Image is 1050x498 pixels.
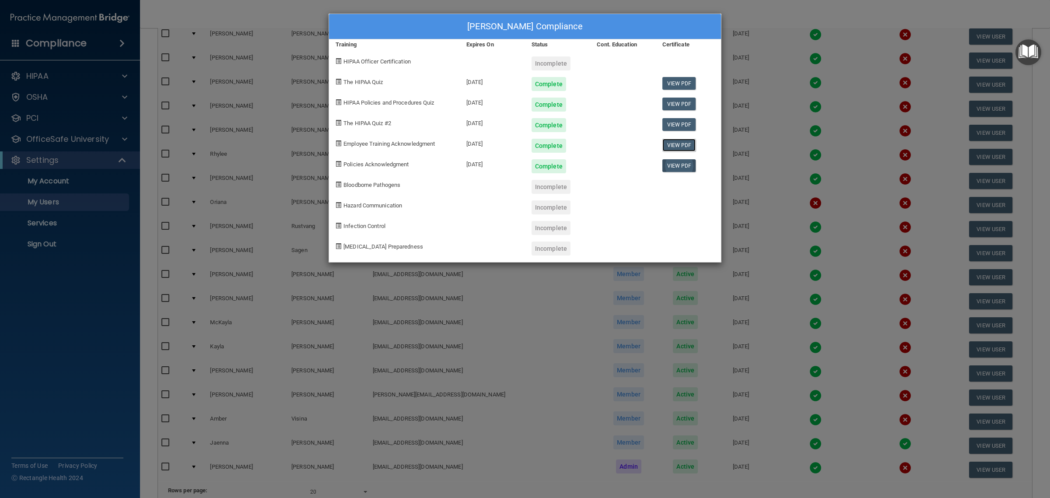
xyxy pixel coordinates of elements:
[460,39,525,50] div: Expires On
[532,77,566,91] div: Complete
[343,140,435,147] span: Employee Training Acknowledgment
[532,159,566,173] div: Complete
[460,132,525,153] div: [DATE]
[460,70,525,91] div: [DATE]
[460,153,525,173] div: [DATE]
[532,118,566,132] div: Complete
[532,56,570,70] div: Incomplete
[343,58,411,65] span: HIPAA Officer Certification
[525,39,590,50] div: Status
[343,223,385,229] span: Infection Control
[590,39,655,50] div: Cont. Education
[343,99,434,106] span: HIPAA Policies and Procedures Quiz
[662,139,696,151] a: View PDF
[532,242,570,256] div: Incomplete
[662,98,696,110] a: View PDF
[460,91,525,112] div: [DATE]
[329,39,460,50] div: Training
[532,180,570,194] div: Incomplete
[662,77,696,90] a: View PDF
[343,182,400,188] span: Bloodborne Pathogens
[662,159,696,172] a: View PDF
[532,221,570,235] div: Incomplete
[1015,39,1041,65] button: Open Resource Center
[343,202,402,209] span: Hazard Communication
[532,200,570,214] div: Incomplete
[343,161,409,168] span: Policies Acknowledgment
[329,14,721,39] div: [PERSON_NAME] Compliance
[656,39,721,50] div: Certificate
[343,79,383,85] span: The HIPAA Quiz
[532,139,566,153] div: Complete
[343,120,391,126] span: The HIPAA Quiz #2
[662,118,696,131] a: View PDF
[532,98,566,112] div: Complete
[460,112,525,132] div: [DATE]
[343,243,423,250] span: [MEDICAL_DATA] Preparedness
